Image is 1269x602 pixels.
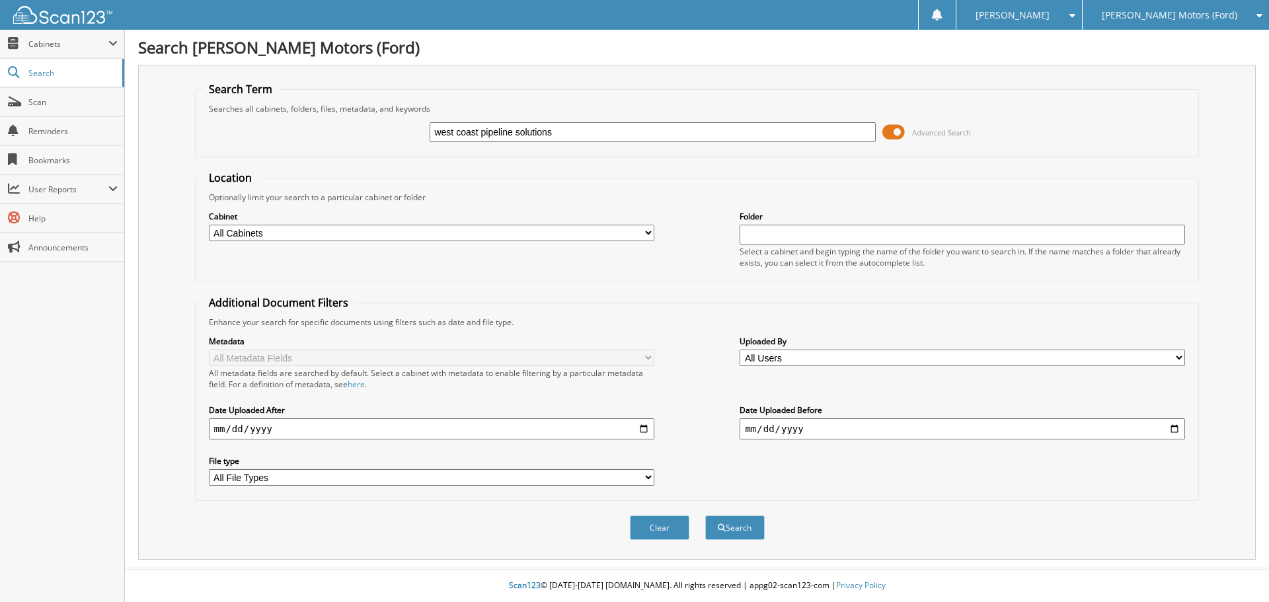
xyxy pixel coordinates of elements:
label: Uploaded By [740,336,1185,347]
button: Clear [630,515,689,540]
div: Optionally limit your search to a particular cabinet or folder [202,192,1192,203]
div: Select a cabinet and begin typing the name of the folder you want to search in. If the name match... [740,246,1185,268]
iframe: Chat Widget [1203,539,1269,602]
label: File type [209,455,654,467]
label: Date Uploaded After [209,404,654,416]
div: © [DATE]-[DATE] [DOMAIN_NAME]. All rights reserved | appg02-scan123-com | [125,570,1269,602]
span: Bookmarks [28,155,118,166]
label: Metadata [209,336,654,347]
span: Help [28,213,118,224]
span: Announcements [28,242,118,253]
span: Cabinets [28,38,108,50]
legend: Location [202,170,258,185]
span: User Reports [28,184,108,195]
span: Advanced Search [912,128,971,137]
h1: Search [PERSON_NAME] Motors (Ford) [138,36,1256,58]
span: Search [28,67,116,79]
label: Cabinet [209,211,654,222]
label: Date Uploaded Before [740,404,1185,416]
span: [PERSON_NAME] Motors (Ford) [1102,11,1237,19]
span: Scan123 [509,580,541,591]
span: [PERSON_NAME] [976,11,1050,19]
div: Enhance your search for specific documents using filters such as date and file type. [202,317,1192,328]
legend: Search Term [202,82,279,96]
span: Reminders [28,126,118,137]
img: scan123-logo-white.svg [13,6,112,24]
input: start [209,418,654,439]
div: Searches all cabinets, folders, files, metadata, and keywords [202,103,1192,114]
legend: Additional Document Filters [202,295,355,310]
a: here [348,379,365,390]
div: All metadata fields are searched by default. Select a cabinet with metadata to enable filtering b... [209,367,654,390]
button: Search [705,515,765,540]
span: Scan [28,96,118,108]
input: end [740,418,1185,439]
a: Privacy Policy [836,580,886,591]
label: Folder [740,211,1185,222]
